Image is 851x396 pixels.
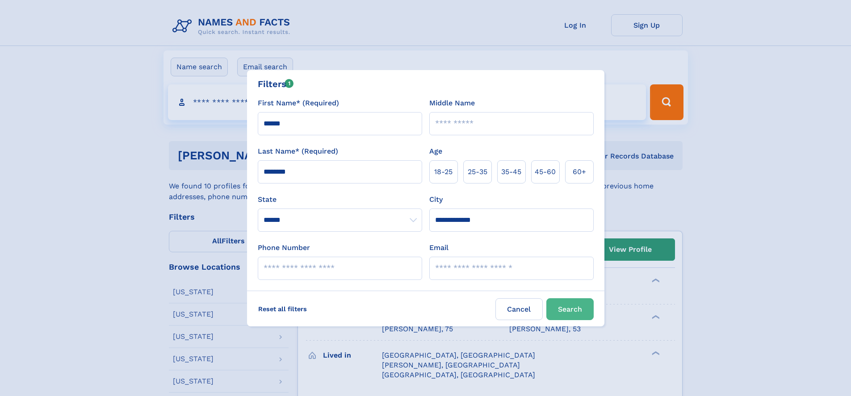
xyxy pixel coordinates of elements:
[434,167,453,177] span: 18‑25
[495,298,543,320] label: Cancel
[258,77,294,91] div: Filters
[468,167,487,177] span: 25‑35
[429,146,442,157] label: Age
[258,242,310,253] label: Phone Number
[258,194,422,205] label: State
[573,167,586,177] span: 60+
[501,167,521,177] span: 35‑45
[258,146,338,157] label: Last Name* (Required)
[429,194,443,205] label: City
[535,167,556,177] span: 45‑60
[546,298,594,320] button: Search
[258,98,339,108] label: First Name* (Required)
[252,298,313,320] label: Reset all filters
[429,242,449,253] label: Email
[429,98,475,108] label: Middle Name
